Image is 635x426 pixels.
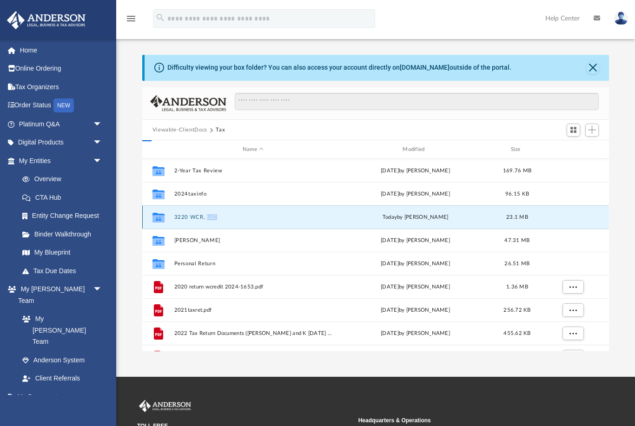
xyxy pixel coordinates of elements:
[13,262,116,280] a: Tax Due Dates
[336,145,495,154] div: Modified
[7,387,112,406] a: My Documentsarrow_drop_down
[93,280,112,299] span: arrow_drop_down
[93,387,112,406] span: arrow_drop_down
[13,188,116,207] a: CTA Hub
[336,283,494,291] div: [DATE] by [PERSON_NAME]
[506,284,528,289] span: 1.36 MB
[614,12,628,25] img: User Pic
[235,93,599,111] input: Search files and folders
[142,159,609,352] div: grid
[174,330,332,336] span: 2022 Tax Return Documents ([PERSON_NAME] and K [DATE] - Client Copy).pdf
[174,261,332,267] button: Personal Return
[13,243,112,262] a: My Blueprint
[146,145,170,154] div: id
[13,225,116,243] a: Binder Walkthrough
[562,350,583,364] button: More options
[336,167,494,175] div: [DATE] by [PERSON_NAME]
[173,145,332,154] div: Name
[7,96,116,115] a: Order StatusNEW
[498,145,536,154] div: Size
[152,126,207,134] button: Viewable-ClientDocs
[358,416,573,425] small: Headquarters & Operations
[155,13,165,23] i: search
[126,13,137,24] i: menu
[53,98,74,112] div: NEW
[4,11,88,29] img: Anderson Advisors Platinum Portal
[336,260,494,268] div: [DATE] by [PERSON_NAME]
[503,308,530,313] span: 256.72 KB
[562,303,583,317] button: More options
[174,191,332,197] button: 2024taxinfo
[562,327,583,341] button: More options
[93,115,112,134] span: arrow_drop_down
[13,170,116,189] a: Overview
[174,168,332,174] button: 2-Year Tax Review
[567,124,581,137] button: Switch to Grid View
[505,191,529,197] span: 96.15 KB
[585,124,599,137] button: Add
[336,213,494,222] div: by [PERSON_NAME]
[506,215,528,220] span: 23.1 MB
[504,238,529,243] span: 47.31 MB
[174,237,332,243] button: [PERSON_NAME]
[13,369,112,388] a: Client Referrals
[174,284,332,290] span: 2020 return wcredit 2024-1653.pdf
[336,190,494,198] div: [DATE] by [PERSON_NAME]
[126,18,137,24] a: menu
[174,307,332,313] span: 2021taxret.pdf
[383,215,397,220] span: today
[216,126,225,134] button: Tax
[504,261,529,266] span: 26.51 MB
[336,236,494,245] div: [DATE] by [PERSON_NAME]
[503,331,530,336] span: 455.62 KB
[400,64,450,71] a: [DOMAIN_NAME]
[13,310,107,351] a: My [PERSON_NAME] Team
[336,306,494,315] div: [DATE] by [PERSON_NAME]
[93,151,112,170] span: arrow_drop_down
[562,280,583,294] button: More options
[167,63,511,72] div: Difficulty viewing your box folder? You can also access your account directly on outside of the p...
[503,168,531,173] span: 169.76 MB
[93,133,112,152] span: arrow_drop_down
[7,115,116,133] a: Platinum Q&Aarrow_drop_down
[7,59,116,78] a: Online Ordering
[7,41,116,59] a: Home
[7,78,116,96] a: Tax Organizers
[7,133,116,152] a: Digital Productsarrow_drop_down
[336,329,494,338] div: [DATE] by [PERSON_NAME]
[7,151,116,170] a: My Entitiesarrow_drop_down
[540,145,605,154] div: id
[13,207,116,225] a: Entity Change Request
[586,61,599,74] button: Close
[174,214,332,220] button: 3220 WCR, LLC
[13,351,112,369] a: Anderson System
[137,400,193,412] img: Anderson Advisors Platinum Portal
[7,280,112,310] a: My [PERSON_NAME] Teamarrow_drop_down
